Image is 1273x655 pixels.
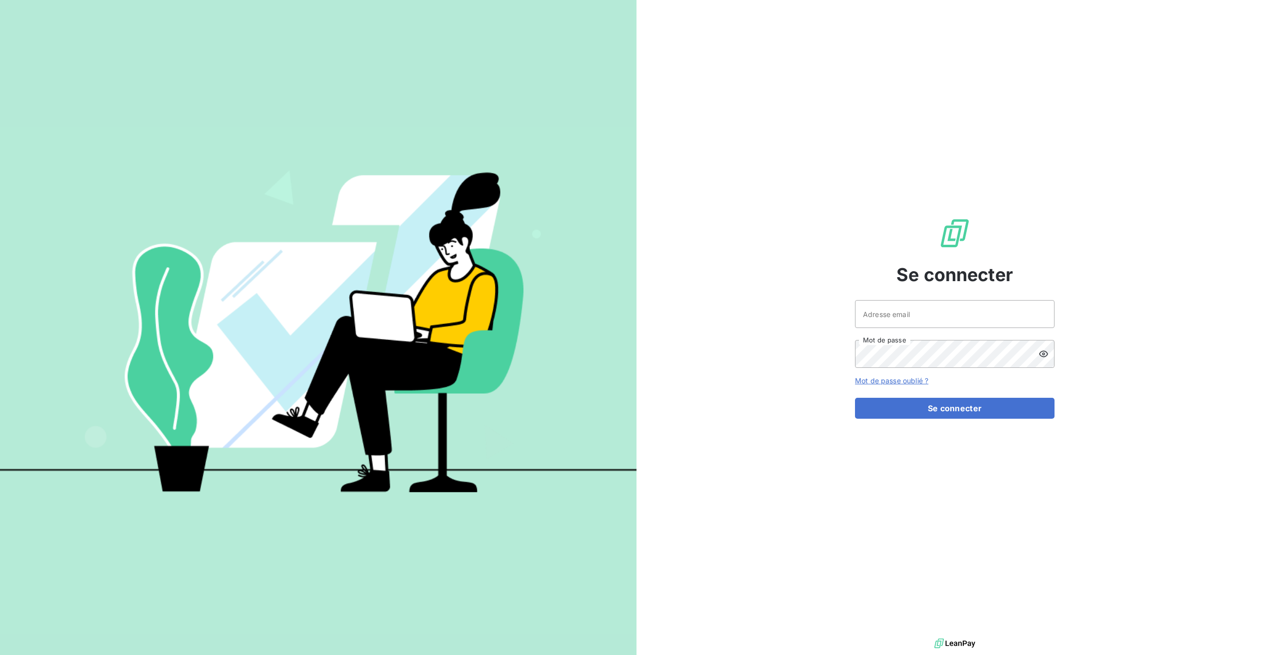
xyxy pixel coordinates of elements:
[896,261,1013,288] span: Se connecter
[855,376,928,385] a: Mot de passe oublié ?
[934,636,975,651] img: logo
[939,217,971,249] img: Logo LeanPay
[855,398,1055,419] button: Se connecter
[855,300,1055,328] input: placeholder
